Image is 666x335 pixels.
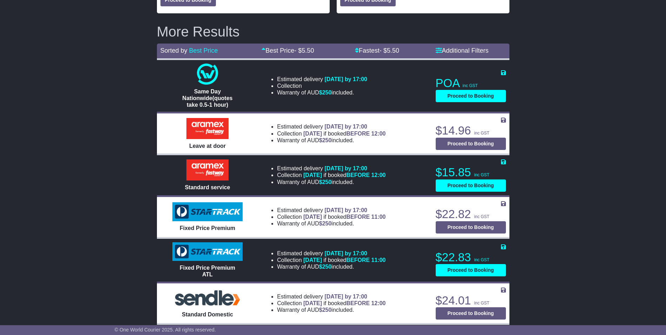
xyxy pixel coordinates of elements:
span: 12:00 [371,300,386,306]
span: $ [319,179,332,185]
li: Warranty of AUD included. [277,263,385,270]
span: $ [319,307,332,313]
img: StarTrack: Fixed Price Premium ATL [172,242,243,261]
span: inc GST [474,214,489,219]
img: Sendle: Standard Domestic [172,288,243,308]
span: [DATE] [303,257,322,263]
span: [DATE] by 17:00 [324,294,367,300]
span: if booked [303,214,385,220]
li: Collection [277,214,385,220]
li: Collection [277,83,367,89]
span: Fixed Price Premium [180,225,235,231]
li: Estimated delivery [277,250,385,257]
button: Proceed to Booking [436,138,506,150]
span: © One World Courier 2025. All rights reserved. [114,327,216,333]
li: Collection [277,130,385,137]
li: Warranty of AUD included. [277,89,367,96]
span: if booked [303,300,385,306]
span: [DATE] by 17:00 [324,207,367,213]
img: Aramex: Leave at door [186,118,229,139]
span: - $ [380,47,399,54]
span: [DATE] [303,214,322,220]
span: if booked [303,131,385,137]
button: Proceed to Booking [436,90,506,102]
span: 12:00 [371,131,386,137]
li: Warranty of AUD included. [277,307,385,313]
li: Estimated delivery [277,207,385,214]
span: [DATE] [303,131,322,137]
span: BEFORE [346,131,370,137]
img: Aramex: Standard service [186,159,229,180]
span: 250 [322,179,332,185]
span: [DATE] [303,300,322,306]
li: Warranty of AUD included. [277,220,385,227]
a: Best Price- $5.50 [262,47,314,54]
span: 250 [322,307,332,313]
span: Sorted by [160,47,187,54]
p: $15.85 [436,165,506,179]
a: Additional Filters [436,47,489,54]
span: BEFORE [346,172,370,178]
span: - $ [294,47,314,54]
span: Same Day Nationwide(quotes take 0.5-1 hour) [182,88,232,108]
img: One World Courier: Same Day Nationwide(quotes take 0.5-1 hour) [197,64,218,85]
button: Proceed to Booking [436,179,506,192]
span: Leave at door [189,143,226,149]
li: Warranty of AUD included. [277,179,385,185]
span: if booked [303,257,385,263]
span: 250 [322,264,332,270]
span: [DATE] by 17:00 [324,124,367,130]
button: Proceed to Booking [436,264,506,276]
span: 5.50 [387,47,399,54]
span: 250 [322,221,332,226]
li: Estimated delivery [277,123,385,130]
span: if booked [303,172,385,178]
span: Standard Domestic [182,311,233,317]
p: $22.83 [436,250,506,264]
p: $22.82 [436,207,506,221]
span: inc GST [474,257,489,262]
li: Estimated delivery [277,293,385,300]
span: [DATE] [303,172,322,178]
span: 5.50 [302,47,314,54]
span: [DATE] by 17:00 [324,76,367,82]
li: Warranty of AUD included. [277,137,385,144]
span: 11:00 [371,214,386,220]
img: StarTrack: Fixed Price Premium [172,202,243,221]
h2: More Results [157,24,509,39]
span: BEFORE [346,214,370,220]
span: $ [319,90,332,96]
span: [DATE] by 17:00 [324,250,367,256]
li: Collection [277,172,385,178]
span: inc GST [474,131,489,136]
li: Estimated delivery [277,165,385,172]
span: Fixed Price Premium ATL [180,265,235,277]
p: $24.01 [436,294,506,308]
li: Collection [277,257,385,263]
span: inc GST [474,172,489,177]
p: POA [436,76,506,90]
span: 250 [322,137,332,143]
a: Best Price [189,47,218,54]
span: 250 [322,90,332,96]
span: 11:00 [371,257,386,263]
button: Proceed to Booking [436,221,506,234]
span: $ [319,137,332,143]
span: BEFORE [346,300,370,306]
a: Fastest- $5.50 [355,47,399,54]
button: Proceed to Booking [436,307,506,320]
span: inc GST [474,301,489,306]
li: Collection [277,300,385,307]
span: $ [319,264,332,270]
p: $14.96 [436,124,506,138]
span: 12:00 [371,172,386,178]
span: [DATE] by 17:00 [324,165,367,171]
span: $ [319,221,332,226]
span: inc GST [463,83,478,88]
span: BEFORE [346,257,370,263]
li: Estimated delivery [277,76,367,83]
span: Standard service [185,184,230,190]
